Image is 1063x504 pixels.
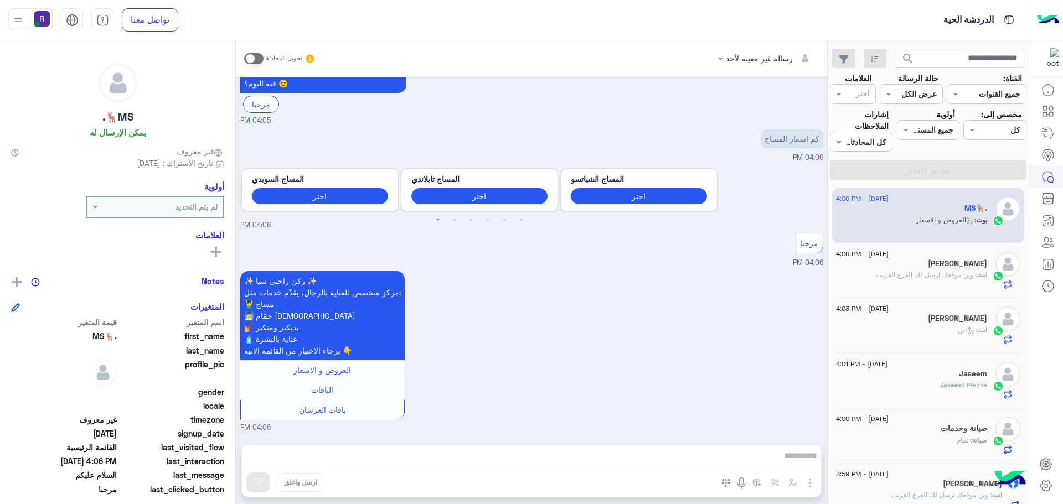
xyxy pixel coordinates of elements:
[11,441,117,453] span: القائمة الرئيسية
[11,316,117,328] span: قيمة المتغير
[499,215,510,226] button: 5 of 3
[119,358,225,384] span: profile_pic
[943,13,994,28] p: الدردشة الحية
[240,116,271,126] span: 04:05 PM
[943,479,1002,489] h5: Mohamed Bashary
[11,400,117,412] span: null
[1037,8,1059,32] img: Logo
[90,127,146,137] h6: يمكن الإرسال له
[299,405,346,414] span: باقات العرسان
[891,491,992,499] span: وين موقعك ارسل لك الفرع القريب
[830,108,889,132] label: إشارات الملاحظات
[34,11,50,27] img: userImage
[252,173,388,185] p: المساج السويدي
[515,215,527,226] button: 6 of 3
[11,386,117,398] span: null
[11,13,25,27] img: profile
[940,381,963,389] span: Jaseem
[836,469,889,479] span: [DATE] - 3:59 PM
[11,330,117,342] span: MS🦌.
[995,196,1020,221] img: defaultAdmin.png
[836,249,889,259] span: [DATE] - 4:06 PM
[995,362,1020,387] img: defaultAdmin.png
[936,108,955,120] label: أولوية
[11,230,224,240] h6: العلامات
[981,108,1022,120] label: مخصص إلى:
[278,473,323,492] button: ارسل واغلق
[845,72,871,84] label: العلامات
[12,277,22,287] img: add
[895,49,922,72] button: search
[992,491,1002,499] span: انت
[266,54,302,63] small: تحويل المحادثة
[11,455,117,467] span: 2025-09-16T13:06:28.2675849Z
[31,278,40,287] img: notes
[243,96,279,113] div: مرحبا
[976,216,987,224] span: بوت
[993,325,1004,336] img: WhatsApp
[96,14,109,27] img: tab
[202,276,224,286] h6: Notes
[311,385,333,394] span: الباقات
[449,215,460,226] button: 2 of 3
[119,469,225,481] span: last_message
[964,204,987,213] h5: MS🦌.
[11,414,117,425] span: غير معروف
[941,424,987,433] h5: صيانة وخدمات
[1002,13,1016,27] img: tab
[995,306,1020,331] img: defaultAdmin.png
[482,215,493,226] button: 4 of 3
[119,345,225,356] span: last_name
[958,326,977,334] span: : لبن
[119,455,225,467] span: last_interaction
[411,173,548,185] p: المساج تايلاندي
[91,8,113,32] a: tab
[252,188,388,204] button: اختر
[240,220,271,231] span: 04:06 PM
[99,64,137,102] img: defaultAdmin.png
[876,271,977,279] span: وين موقعك ارسل لك الفرع القريب
[995,417,1020,441] img: defaultAdmin.png
[204,181,224,191] h6: أولوية
[177,146,224,157] span: غير معروف
[89,358,117,386] img: defaultAdmin.png
[993,215,1004,226] img: WhatsApp
[901,52,915,65] span: search
[432,215,443,226] button: 1 of 3
[119,484,225,495] span: last_clicked_button
[972,436,987,444] span: صيانة
[119,441,225,453] span: last_visited_flow
[993,381,1004,392] img: WhatsApp
[963,381,987,389] span: Please
[66,14,79,27] img: tab
[995,252,1020,277] img: defaultAdmin.png
[102,111,133,123] h5: MS🦌.
[119,400,225,412] span: locale
[1039,48,1059,68] img: 322853014244696
[977,326,987,334] span: انت
[793,258,823,267] span: 04:06 PM
[190,302,224,311] h6: المتغيرات
[119,428,225,439] span: signup_date
[836,359,887,369] span: [DATE] - 4:01 PM
[836,304,889,314] span: [DATE] - 4:03 PM
[761,129,823,148] p: 16/9/2025, 4:06 PM
[119,330,225,342] span: first_name
[977,271,987,279] span: انت
[959,369,987,378] h5: Jaseem
[928,314,987,323] h5: Mahmoud
[993,435,1004,446] img: WhatsApp
[119,386,225,398] span: gender
[122,8,178,32] a: تواصل معنا
[240,423,271,433] span: 04:06 PM
[466,215,477,226] button: 3 of 3
[571,173,707,185] p: المساج الشياتسو
[993,271,1004,282] img: WhatsApp
[1003,72,1022,84] label: القناة:
[293,365,351,375] span: العروض و الاسعار
[916,216,976,224] span: : العروض و الاسعار
[11,428,117,439] span: 2025-09-16T13:05:58.793Z
[991,460,1030,498] img: hulul-logo.png
[137,157,213,169] span: تاريخ الأشتراك : [DATE]
[830,160,1026,180] button: تطبيق الفلاتر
